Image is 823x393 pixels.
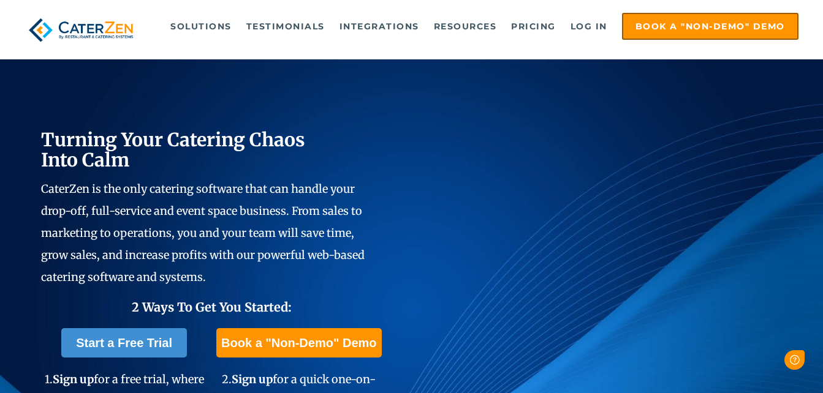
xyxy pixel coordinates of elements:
[41,182,365,284] span: CaterZen is the only catering software that can handle your drop-off, full-service and event spac...
[216,328,381,357] a: Book a "Non-Demo" Demo
[622,13,798,40] a: Book a "Non-Demo" Demo
[53,372,94,386] span: Sign up
[505,14,562,39] a: Pricing
[25,13,137,47] img: caterzen
[61,328,187,357] a: Start a Free Trial
[164,14,238,39] a: Solutions
[714,345,810,380] iframe: Help widget launcher
[232,372,273,386] span: Sign up
[240,14,331,39] a: Testimonials
[157,13,798,40] div: Navigation Menu
[333,14,425,39] a: Integrations
[41,128,305,171] span: Turning Your Catering Chaos Into Calm
[132,299,292,315] span: 2 Ways To Get You Started:
[428,14,503,39] a: Resources
[564,14,613,39] a: Log in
